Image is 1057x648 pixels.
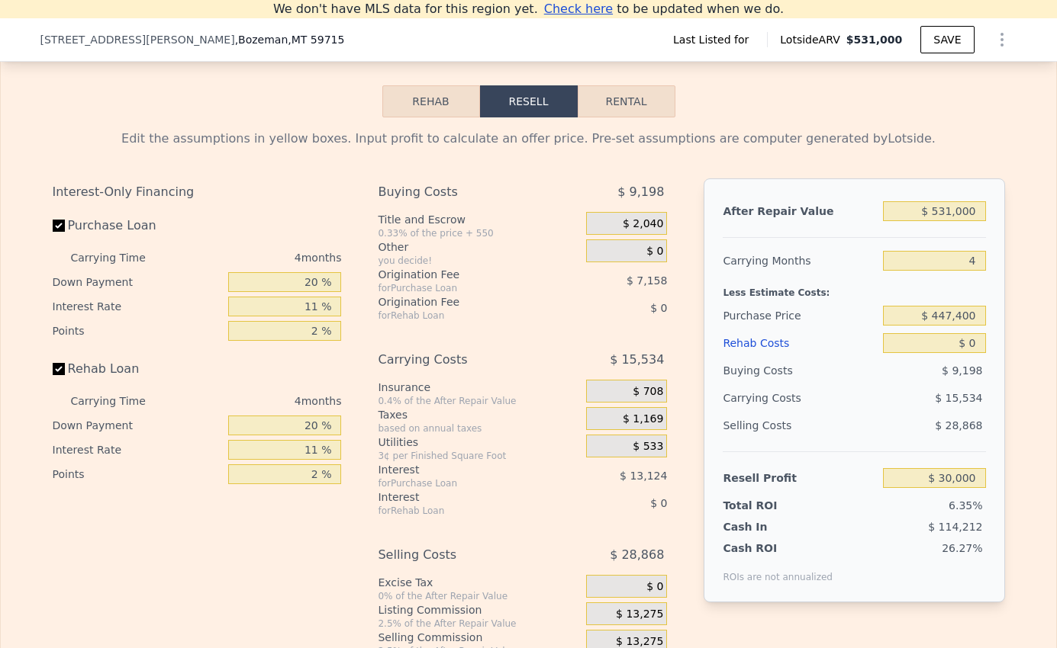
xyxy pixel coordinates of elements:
div: Interest [378,462,548,477]
span: Last Listed for [673,32,755,47]
div: Carrying Costs [378,346,548,374]
div: Total ROI [723,498,818,513]
span: [STREET_ADDRESS][PERSON_NAME] [40,32,235,47]
div: for Rehab Loan [378,310,548,322]
span: $ 9,198 [617,178,664,206]
div: 0.4% of the After Repair Value [378,395,580,407]
label: Rehab Loan [53,355,223,383]
div: Down Payment [53,270,223,294]
div: Rehab Costs [723,329,877,357]
span: $ 114,212 [928,521,982,533]
span: , MT 59715 [288,34,344,46]
div: Taxes [378,407,580,422]
span: 6.35% [949,499,982,512]
div: Buying Costs [723,357,877,384]
div: Origination Fee [378,267,548,282]
div: Resell Profit [723,464,877,492]
div: Cash In [723,519,818,534]
div: 2.5% of the After Repair Value [378,618,580,630]
div: Title and Escrow [378,212,580,227]
span: , Bozeman [235,32,345,47]
span: $ 15,534 [610,346,664,374]
div: for Purchase Loan [378,477,548,489]
div: Excise Tax [378,575,580,590]
div: Interest [378,489,548,505]
span: Lotside ARV [780,32,846,47]
div: Buying Costs [378,178,548,206]
div: Purchase Price [723,302,877,329]
span: $ 0 [646,245,663,258]
div: Insurance [378,380,580,395]
div: for Purchase Loan [378,282,548,294]
div: based on annual taxes [378,422,580,435]
div: Carrying Time [71,389,170,413]
span: $ 13,275 [616,608,663,621]
div: Selling Costs [378,541,548,569]
div: Points [53,319,223,343]
span: $ 15,534 [935,392,982,404]
button: SAVE [920,26,974,53]
span: $ 1,169 [623,412,663,426]
div: Interest-Only Financing [53,178,342,206]
div: ROIs are not annualized [723,556,833,583]
div: Down Payment [53,413,223,438]
div: Utilities [378,435,580,450]
span: $ 9,198 [942,364,982,377]
div: 4 months [176,389,342,413]
div: 0.33% of the price + 550 [378,227,580,239]
div: 0% of the After Repair Value [378,590,580,602]
span: $ 7,158 [627,274,667,287]
div: Other [378,239,580,255]
div: for Rehab Loan [378,505,548,517]
input: Purchase Loan [53,220,65,232]
div: 3¢ per Finished Square Foot [378,450,580,462]
div: Selling Commission [378,630,580,645]
span: $ 0 [650,497,667,509]
div: Carrying Months [723,247,877,274]
div: 4 months [176,245,342,270]
span: Check here [544,2,613,16]
span: $ 533 [633,440,663,454]
div: you decide! [378,255,580,267]
button: Rental [578,85,675,117]
span: $ 28,868 [935,419,982,431]
div: Less Estimate Costs: [723,274,985,302]
span: $ 28,868 [610,541,664,569]
div: Listing Commission [378,602,580,618]
span: $ 0 [650,302,667,314]
button: Rehab [382,85,480,117]
span: 26.27% [942,542,982,554]
div: Points [53,462,223,486]
div: Origination Fee [378,294,548,310]
label: Purchase Loan [53,212,223,239]
button: Resell [480,85,578,117]
div: Edit the assumptions in yellow boxes. Input profit to calculate an offer price. Pre-set assumptio... [53,130,1005,148]
div: Cash ROI [723,541,833,556]
div: Interest Rate [53,294,223,319]
span: $ 0 [646,580,663,594]
div: Carrying Time [71,245,170,270]
span: $531,000 [846,34,903,46]
button: Show Options [987,24,1017,55]
div: Selling Costs [723,412,877,439]
div: After Repair Value [723,197,877,225]
div: Carrying Costs [723,384,818,412]
span: $ 708 [633,385,663,399]
input: Rehab Loan [53,363,65,375]
span: $ 13,124 [620,470,667,482]
span: $ 2,040 [623,217,663,231]
div: Interest Rate [53,438,223,462]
